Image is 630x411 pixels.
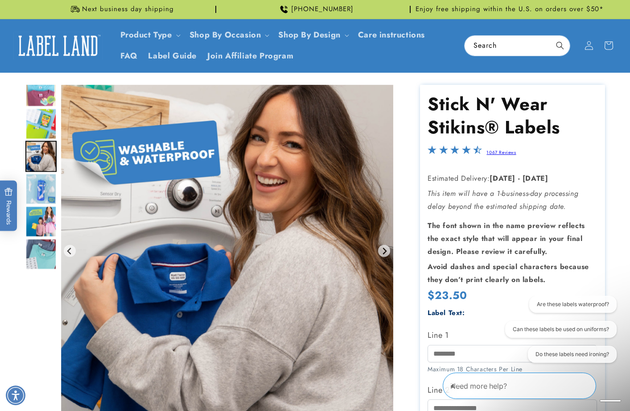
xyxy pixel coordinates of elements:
div: Go to slide 6 [25,141,57,172]
div: Go to slide 5 [25,108,57,139]
img: Stick N' Wear® Labels - Label Land [25,141,57,172]
span: 4.7-star overall rating [428,148,482,158]
img: Stick N' Wear® Labels - Label Land [25,108,57,139]
div: Go to slide 4 [25,75,57,107]
strong: [DATE] [523,173,548,183]
span: FAQ [120,51,138,61]
span: $23.50 [428,287,467,303]
span: Care instructions [358,30,425,40]
div: Go to slide 7 [25,173,57,204]
div: Go to slide 9 [25,238,57,270]
span: Enjoy free shipping within the U.S. on orders over $50* [416,5,604,14]
div: Go to slide 8 [25,206,57,237]
button: Next slide [378,245,390,257]
summary: Shop By Design [273,25,352,46]
label: Line 2 [428,383,597,397]
span: Next business day shipping [82,5,174,14]
p: Estimated Delivery: [428,172,597,185]
button: Previous slide [64,245,76,257]
a: Label Guide [143,46,202,66]
iframe: Gorgias Floating Chat [443,369,621,402]
span: Shop By Occasion [189,30,261,40]
div: Accessibility Menu [6,386,25,405]
strong: Avoid dashes and special characters because they don’t print clearly on labels. [428,262,589,285]
label: Label Text: [428,308,465,318]
strong: [DATE] [490,173,515,183]
summary: Product Type [115,25,184,46]
img: Label Land [13,32,103,59]
button: Search [550,36,570,55]
iframe: Gorgias live chat conversation starters [492,296,621,371]
strong: The font shown in the name preview reflects the exact style that will appear in your final design... [428,220,585,257]
a: Shop By Design [278,29,340,41]
label: Line 1 [428,328,597,342]
a: Product Type [120,29,172,41]
a: FAQ [115,46,143,66]
a: Label Land [10,29,106,63]
span: Join Affiliate Program [207,51,293,61]
summary: Shop By Occasion [184,25,273,46]
span: Label Guide [148,51,197,61]
a: Care instructions [353,25,430,46]
strong: - [518,173,520,183]
h1: Stick N' Wear Stikins® Labels [428,92,597,139]
span: Rewards [4,187,13,224]
span: [PHONE_NUMBER] [291,5,354,14]
div: Maximum 18 Characters Per Line [428,365,597,374]
a: Join Affiliate Program [202,46,299,66]
a: 1067 Reviews - open in a new tab [486,149,516,156]
em: This item will have a 1-business-day processing delay beyond the estimated shipping date. [428,188,578,212]
img: Stick N' Wear® Labels - Label Land [25,75,57,107]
